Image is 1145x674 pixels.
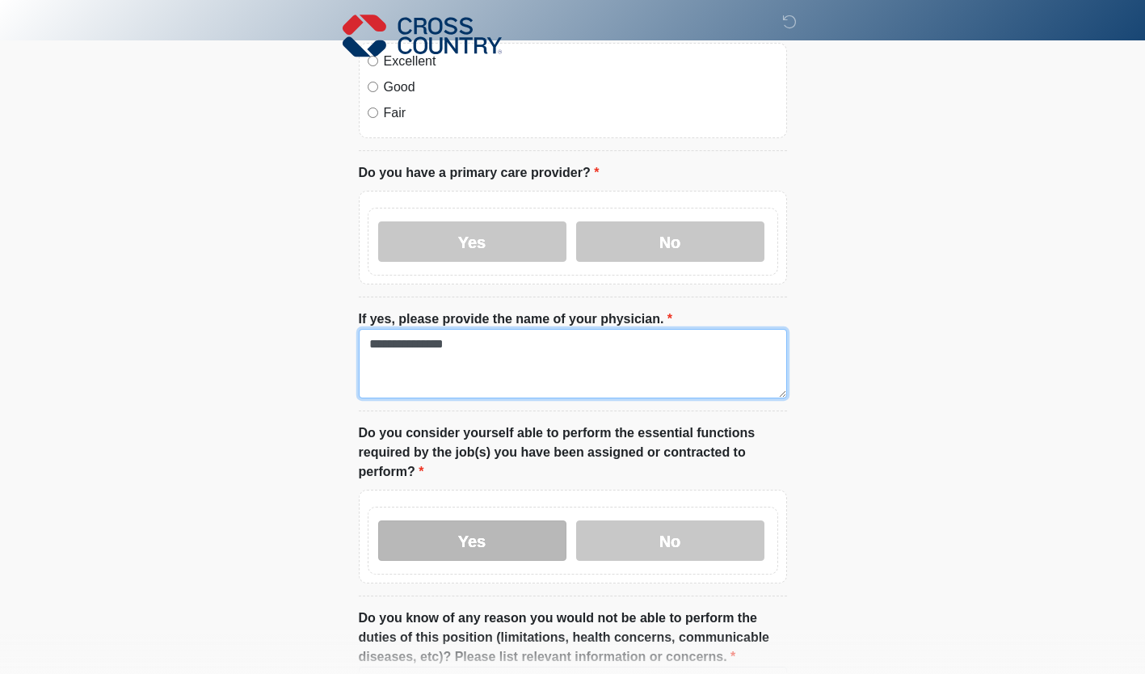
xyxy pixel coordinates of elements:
label: If yes, please provide the name of your physician. [359,310,673,329]
input: Good [368,82,378,92]
label: Do you know of any reason you would not be able to perform the duties of this position (limitatio... [359,609,787,667]
label: Yes [378,520,566,561]
label: No [576,520,764,561]
img: Cross Country Logo [343,12,503,59]
label: Yes [378,221,566,262]
label: Do you have a primary care provider? [359,163,600,183]
label: Fair [384,103,778,123]
input: Fair [368,107,378,118]
label: Good [384,78,778,97]
label: Do you consider yourself able to perform the essential functions required by the job(s) you have ... [359,423,787,482]
label: No [576,221,764,262]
